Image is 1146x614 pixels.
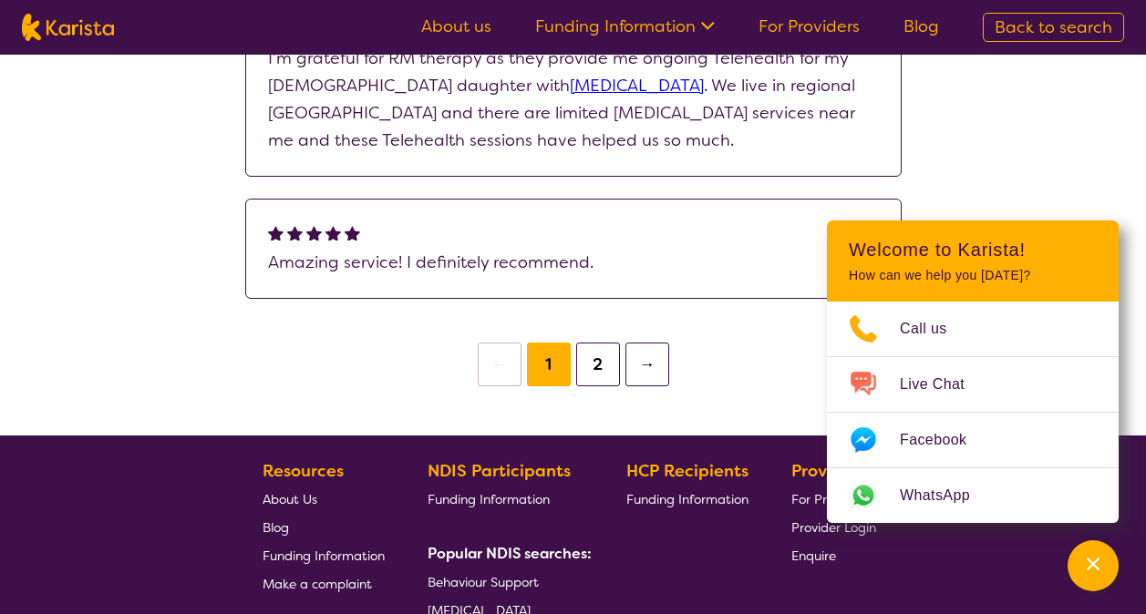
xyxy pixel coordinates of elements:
a: Funding Information [263,541,385,569]
span: Enquire [791,547,836,564]
span: Behaviour Support [428,574,539,590]
b: Resources [263,460,344,482]
div: Channel Menu [827,220,1119,523]
img: fullstar [325,225,341,240]
a: [MEDICAL_DATA] [570,75,704,97]
a: Enquire [791,541,876,569]
a: Make a complaint [263,569,385,598]
p: Amazing service! I definitely recommend. [268,249,879,276]
span: WhatsApp [900,482,992,509]
a: Back to search [983,13,1124,42]
a: For Providers [759,15,860,37]
div: [DATE] [828,221,879,249]
a: Blog [903,15,939,37]
span: About Us [263,491,317,507]
span: Back to search [995,16,1112,38]
button: 1 [527,343,571,386]
span: Funding Information [626,491,749,507]
a: Behaviour Support [428,568,584,596]
a: Web link opens in a new tab. [827,468,1119,523]
img: fullstar [287,225,303,240]
img: fullstar [268,225,284,240]
button: → [625,343,669,386]
a: Funding Information [428,485,584,513]
img: Karista logo [22,14,114,41]
b: Popular NDIS searches: [428,544,592,563]
span: Blog [263,519,289,536]
span: Funding Information [263,547,385,564]
a: Blog [263,513,385,541]
span: Live Chat [900,371,986,398]
a: About Us [263,485,385,513]
p: I’m grateful for RM therapy as they provide me ongoing Telehealth for my [DEMOGRAPHIC_DATA] daugh... [268,45,879,154]
span: Make a complaint [263,576,372,592]
span: Funding Information [428,491,550,507]
a: Provider Login [791,513,876,541]
b: Providers [791,460,866,482]
img: fullstar [345,225,360,240]
ul: Choose channel [827,302,1119,523]
span: Facebook [900,426,988,454]
button: Channel Menu [1068,540,1119,591]
button: 2 [576,343,620,386]
b: NDIS Participants [428,460,571,482]
a: About us [421,15,491,37]
img: fullstar [306,225,322,240]
p: How can we help you [DATE]? [849,268,1097,283]
a: Funding Information [535,15,715,37]
b: HCP Recipients [626,460,749,482]
span: For Providers [791,491,869,507]
button: ← [478,343,521,386]
span: Call us [900,315,969,343]
a: Funding Information [626,485,749,513]
span: Provider Login [791,519,876,536]
h2: Welcome to Karista! [849,239,1097,261]
a: For Providers [791,485,876,513]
